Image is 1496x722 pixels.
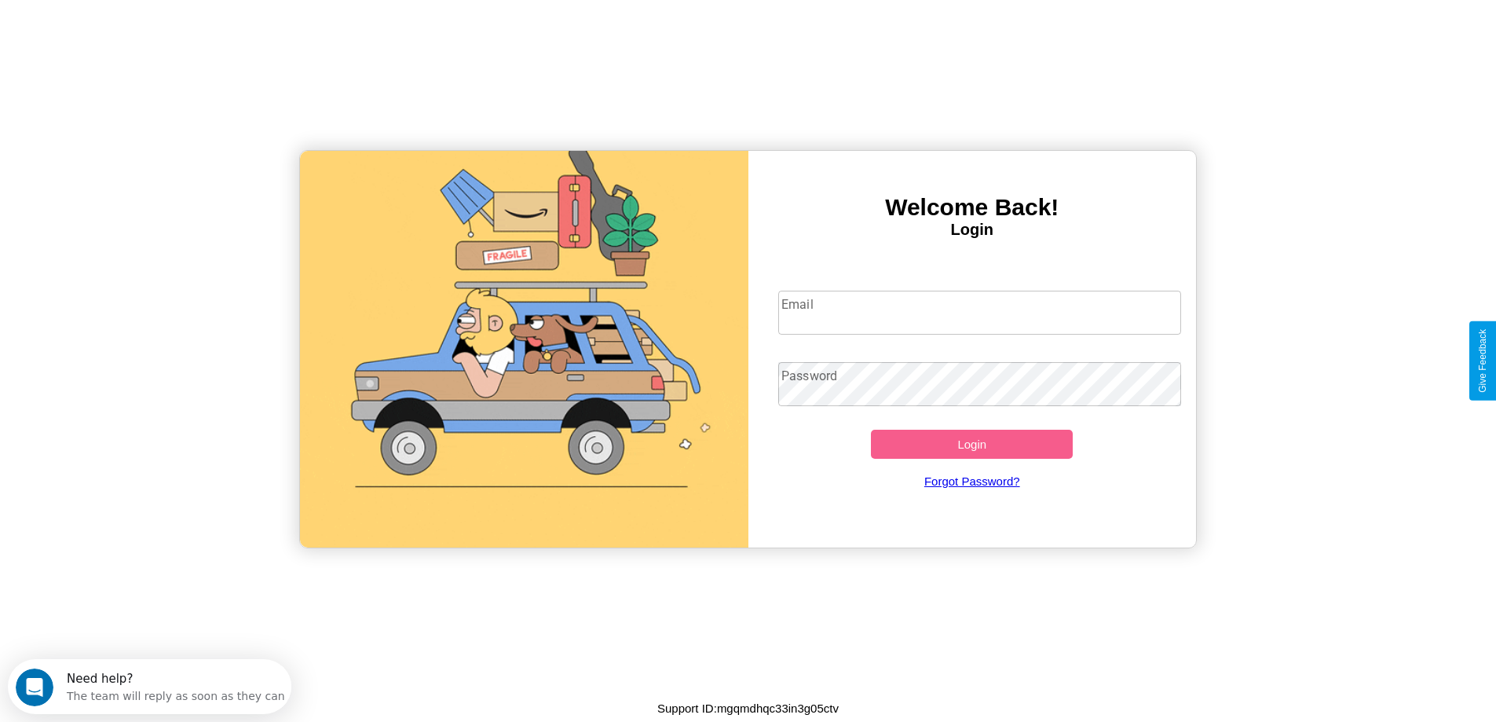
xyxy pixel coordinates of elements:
div: The team will reply as soon as they can [59,26,277,42]
h4: Login [748,221,1197,239]
img: gif [300,151,748,548]
div: Need help? [59,13,277,26]
a: Forgot Password? [770,459,1173,504]
iframe: Intercom live chat [16,669,53,706]
button: Login [871,430,1073,459]
div: Give Feedback [1477,329,1488,393]
p: Support ID: mgqmdhqc33in3g05ctv [657,698,839,719]
h3: Welcome Back! [748,194,1197,221]
div: Open Intercom Messenger [6,6,292,49]
iframe: Intercom live chat discovery launcher [8,659,291,714]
